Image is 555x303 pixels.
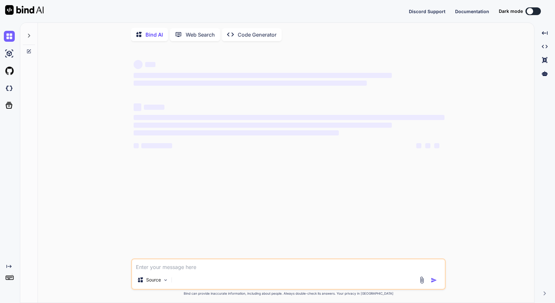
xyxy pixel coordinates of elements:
[134,130,339,135] span: ‌
[409,9,445,14] span: Discord Support
[163,277,168,283] img: Pick Models
[418,276,426,284] img: attachment
[409,8,445,15] button: Discord Support
[145,31,163,39] p: Bind AI
[134,143,139,148] span: ‌
[144,105,164,110] span: ‌
[134,73,392,78] span: ‌
[186,31,215,39] p: Web Search
[134,123,392,128] span: ‌
[134,115,445,120] span: ‌
[425,143,430,148] span: ‌
[4,31,15,42] img: chat
[434,143,439,148] span: ‌
[141,143,172,148] span: ‌
[145,62,155,67] span: ‌
[4,65,15,76] img: githubLight
[416,143,421,148] span: ‌
[455,8,489,15] button: Documentation
[131,291,446,296] p: Bind can provide inaccurate information, including about people. Always double-check its answers....
[431,277,437,283] img: icon
[146,277,161,283] p: Source
[455,9,489,14] span: Documentation
[499,8,523,14] span: Dark mode
[134,60,143,69] span: ‌
[134,81,367,86] span: ‌
[238,31,277,39] p: Code Generator
[134,103,141,111] span: ‌
[4,48,15,59] img: ai-studio
[4,83,15,94] img: darkCloudIdeIcon
[5,5,44,15] img: Bind AI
